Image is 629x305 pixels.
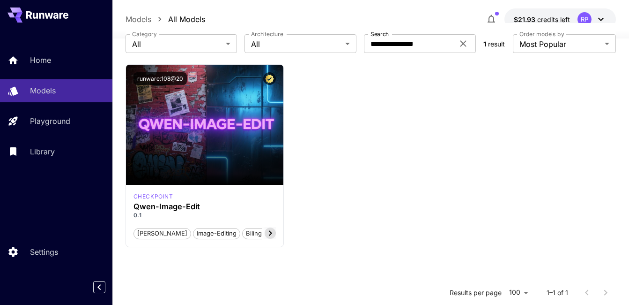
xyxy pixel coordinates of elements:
[370,30,389,38] label: Search
[514,15,537,23] span: $21.93
[126,14,205,25] nav: breadcrumb
[30,246,58,258] p: Settings
[30,146,55,157] p: Library
[30,85,56,96] p: Models
[93,281,105,293] button: Collapse sidebar
[243,229,288,238] span: bilingual-text
[514,15,570,24] div: $21.93136
[242,227,289,239] button: bilingual-text
[193,227,240,239] button: image-editing
[133,211,276,220] p: 0.1
[547,288,568,297] p: 1–1 of 1
[251,30,283,38] label: Architecture
[488,40,505,48] span: result
[133,192,173,201] p: checkpoint
[450,288,502,297] p: Results per page
[537,15,570,23] span: credits left
[168,14,205,25] a: All Models
[30,54,51,66] p: Home
[519,38,601,50] span: Most Popular
[132,30,157,38] label: Category
[133,192,173,201] div: qwen_image_edit
[126,14,151,25] a: Models
[193,229,240,238] span: image-editing
[577,12,592,26] div: RP
[133,227,191,239] button: [PERSON_NAME]
[519,30,564,38] label: Order models by
[100,279,112,296] div: Collapse sidebar
[132,38,222,50] span: All
[133,72,187,85] button: runware:108@20
[134,229,191,238] span: [PERSON_NAME]
[251,38,341,50] span: All
[263,72,276,85] button: Certified Model – Vetted for best performance and includes a commercial license.
[504,8,616,30] button: $21.93136RP
[505,286,532,299] div: 100
[30,115,70,127] p: Playground
[133,202,276,211] h3: Qwen-Image-Edit
[483,40,486,48] span: 1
